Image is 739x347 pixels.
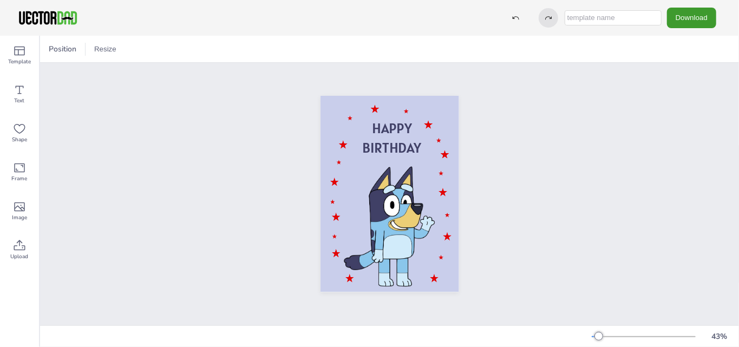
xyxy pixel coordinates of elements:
[8,57,31,66] span: Template
[15,96,25,105] span: Text
[362,139,421,157] span: BIRTHDAY
[12,174,28,183] span: Frame
[372,120,412,138] span: HAPPY
[707,331,733,342] div: 43 %
[667,8,716,28] button: Download
[17,10,79,26] img: VectorDad-1.png
[90,41,121,58] button: Resize
[12,213,27,222] span: Image
[11,252,29,261] span: Upload
[47,44,79,54] span: Position
[565,10,662,25] input: template name
[12,135,27,144] span: Shape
